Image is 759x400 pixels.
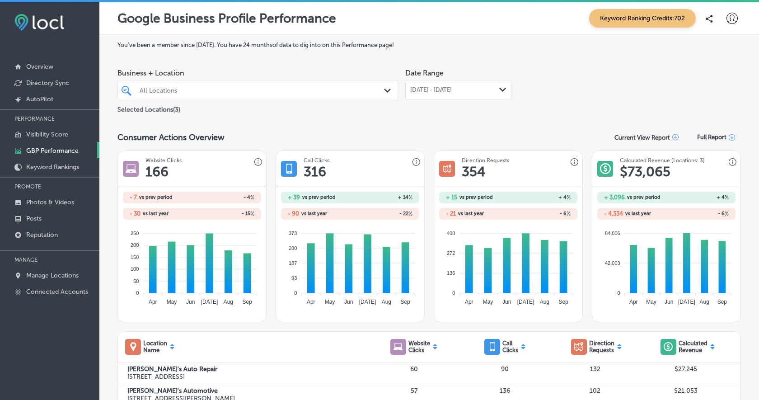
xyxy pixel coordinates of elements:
tspan: 200 [131,242,139,248]
p: 90 [459,365,550,373]
p: Visibility Score [26,131,68,138]
span: % [725,211,729,217]
span: % [408,211,412,217]
p: AutoPilot [26,95,53,103]
span: [DATE] - [DATE] [410,86,452,94]
tspan: 187 [289,260,297,266]
tspan: Jun [502,299,511,305]
h1: 166 [145,164,169,180]
tspan: Aug [540,299,549,305]
tspan: [DATE] [678,299,695,305]
span: % [408,194,412,201]
h2: + 14 [350,194,412,201]
h2: - 90 [288,210,299,217]
tspan: [DATE] [201,299,218,305]
p: Posts [26,215,42,222]
tspan: Aug [224,299,233,305]
tspan: 93 [291,275,297,281]
p: Calculated Revenue [679,340,707,353]
tspan: Aug [382,299,391,305]
tspan: 250 [131,230,139,235]
h2: - 22 [350,211,412,217]
div: All Locations [140,86,385,94]
tspan: Apr [307,299,315,305]
h2: - 15 [192,211,254,217]
h3: Direction Requests [462,157,509,164]
tspan: 408 [447,230,455,235]
h1: $ 73,065 [620,164,670,180]
tspan: Sep [717,299,727,305]
p: GBP Performance [26,147,79,155]
h2: - 7 [130,194,137,201]
tspan: [DATE] [359,299,376,305]
p: Keyword Rankings [26,163,79,171]
h2: - 4,334 [604,210,623,217]
p: 136 [459,387,550,395]
img: fda3e92497d09a02dc62c9cd864e3231.png [14,14,64,31]
span: vs last year [458,211,484,216]
h2: - 21 [446,210,456,217]
span: vs last year [301,211,327,216]
p: Overview [26,63,53,71]
tspan: Jun [665,299,673,305]
h1: 354 [462,164,485,180]
p: $27,245 [641,365,731,373]
p: Direction Requests [589,340,614,353]
label: Date Range [405,69,444,77]
span: vs prev period [139,195,173,200]
span: % [567,211,571,217]
tspan: 42,003 [605,260,620,266]
h3: Website Clicks [145,157,182,164]
span: vs prev period [459,195,493,200]
p: 132 [550,365,640,373]
tspan: 150 [131,254,139,259]
label: [PERSON_NAME]'s Auto Repair [127,365,369,373]
tspan: Sep [243,299,253,305]
tspan: May [483,299,493,305]
tspan: Aug [700,299,709,305]
tspan: [DATE] [517,299,534,305]
span: % [250,194,254,201]
h2: - 30 [130,210,141,217]
span: % [567,194,571,201]
tspan: 100 [131,266,139,272]
p: Current View Report [614,134,670,141]
tspan: 0 [452,290,455,296]
tspan: May [325,299,335,305]
h2: - 6 [508,211,571,217]
p: Location Name [143,340,167,353]
p: Photos & Videos [26,198,74,206]
h1: 316 [304,164,326,180]
p: $21,053 [641,387,731,395]
span: Keyword Ranking Credits: 702 [589,9,696,28]
tspan: 373 [289,230,297,235]
span: Full Report [697,134,726,141]
span: % [250,211,254,217]
tspan: Apr [465,299,473,305]
span: vs last year [143,211,169,216]
h2: - 4 [192,194,254,201]
h3: Calculated Revenue (Locations: 3) [620,157,705,164]
p: Call Clicks [502,340,518,353]
tspan: 0 [136,290,139,296]
span: vs prev period [302,195,336,200]
h3: Call Clicks [304,157,329,164]
h2: + 39 [288,194,300,201]
tspan: 0 [618,290,620,296]
span: % [725,194,729,201]
p: Reputation [26,231,58,239]
p: 60 [369,365,459,373]
tspan: Sep [559,299,569,305]
span: Business + Location [117,69,398,77]
tspan: May [646,299,656,305]
p: Connected Accounts [26,288,88,296]
h2: + 15 [446,194,457,201]
tspan: 272 [447,250,455,256]
tspan: Apr [629,299,638,305]
tspan: 84,006 [605,230,620,235]
tspan: 0 [294,290,297,296]
h2: + 4 [508,194,571,201]
tspan: Sep [401,299,411,305]
tspan: Apr [149,299,157,305]
tspan: 280 [289,245,297,251]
